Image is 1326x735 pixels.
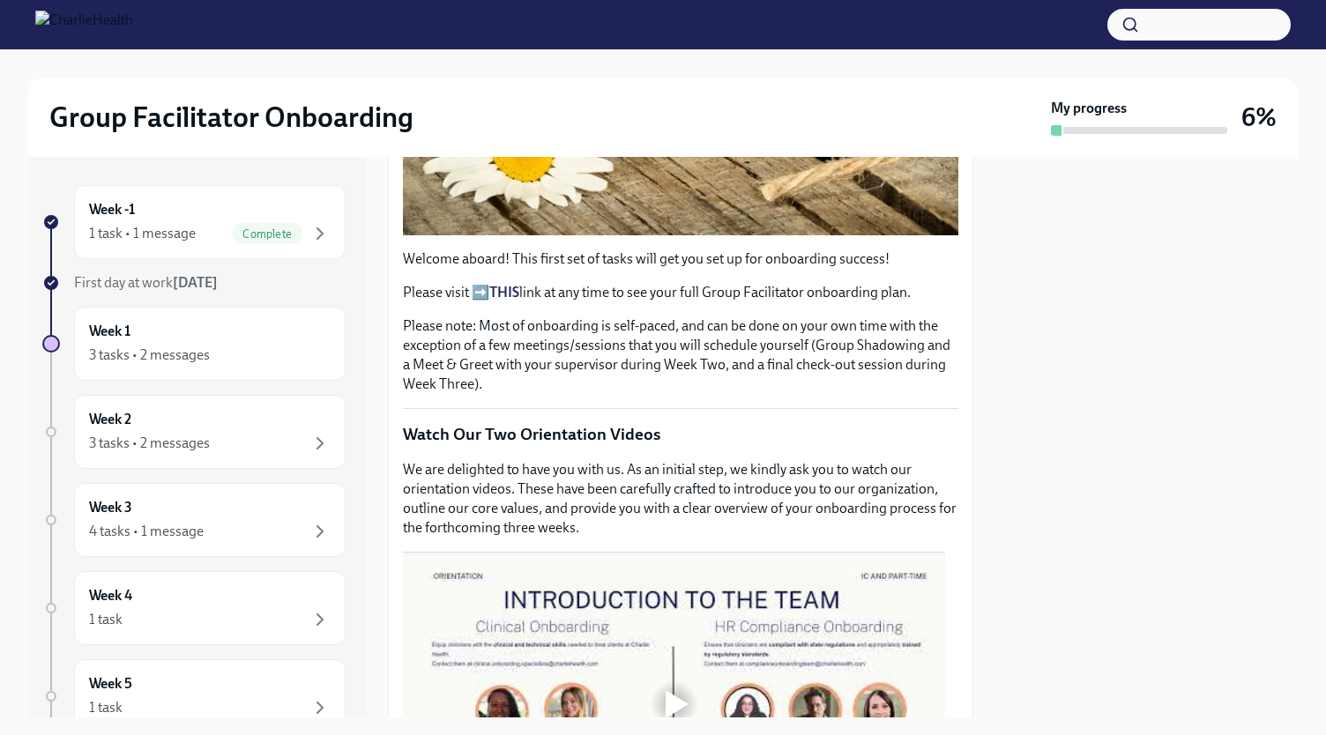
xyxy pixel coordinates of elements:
h2: Group Facilitator Onboarding [49,100,413,135]
a: Week -11 task • 1 messageComplete [42,185,346,259]
a: THIS [489,284,519,301]
div: 1 task [89,698,123,717]
img: CharlieHealth [35,11,133,39]
strong: [DATE] [173,274,218,291]
h6: Week -1 [89,200,135,219]
div: 4 tasks • 1 message [89,522,204,541]
a: Week 41 task [42,571,346,645]
p: Watch Our Two Orientation Videos [403,423,958,446]
span: Complete [232,227,302,241]
p: Please visit ➡️ link at any time to see your full Group Facilitator onboarding plan. [403,283,958,302]
a: Week 51 task [42,659,346,733]
h6: Week 4 [89,586,132,605]
h3: 6% [1241,101,1277,133]
a: Week 13 tasks • 2 messages [42,307,346,381]
strong: My progress [1051,99,1127,118]
div: 3 tasks • 2 messages [89,434,210,453]
h6: Week 3 [89,498,132,517]
a: First day at work[DATE] [42,273,346,293]
a: Week 23 tasks • 2 messages [42,395,346,469]
h6: Week 1 [89,322,130,341]
div: 3 tasks • 2 messages [89,345,210,365]
h6: Week 5 [89,674,132,694]
div: 1 task [89,610,123,629]
p: We are delighted to have you with us. As an initial step, we kindly ask you to watch our orientat... [403,460,958,538]
h6: Week 2 [89,410,131,429]
span: First day at work [74,274,218,291]
div: 1 task • 1 message [89,224,196,243]
p: Welcome aboard! This first set of tasks will get you set up for onboarding success! [403,249,958,269]
a: Week 34 tasks • 1 message [42,483,346,557]
p: Please note: Most of onboarding is self-paced, and can be done on your own time with the exceptio... [403,316,958,394]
